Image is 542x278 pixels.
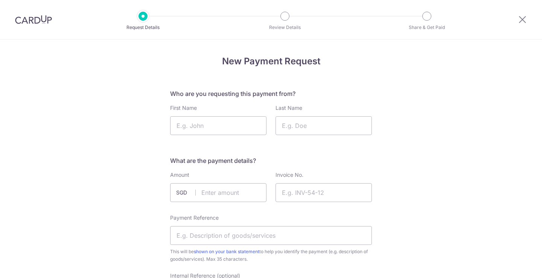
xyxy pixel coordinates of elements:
input: E.g. John [170,116,266,135]
label: Invoice No. [276,171,303,179]
label: Payment Reference [170,214,219,222]
a: shown on your bank statement [194,249,259,254]
p: Share & Get Paid [399,24,455,31]
input: E.g. Doe [276,116,372,135]
span: SGD [176,189,196,196]
h5: What are the payment details? [170,156,372,165]
p: Review Details [257,24,313,31]
label: Last Name [276,104,302,112]
span: This will be to help you identify the payment (e.g. description of goods/services). Max 35 charac... [170,248,372,263]
p: Request Details [115,24,171,31]
h5: Who are you requesting this payment from? [170,89,372,98]
label: First Name [170,104,197,112]
label: Amount [170,171,189,179]
input: E.g. INV-54-12 [276,183,372,202]
img: CardUp [15,15,52,24]
input: Enter amount [170,183,266,202]
h4: New Payment Request [170,55,372,68]
input: E.g. Description of goods/services [170,226,372,245]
